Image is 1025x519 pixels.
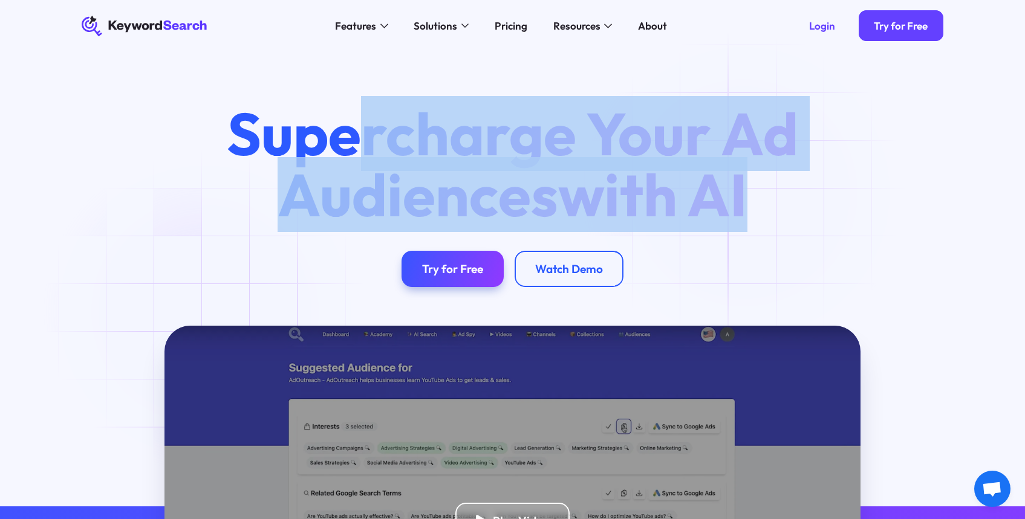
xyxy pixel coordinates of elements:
div: Watch Demo [535,262,603,276]
a: Login [794,10,851,41]
div: Login [809,19,835,32]
div: Chat abierto [974,471,1010,507]
div: Try for Free [422,262,483,276]
h1: Supercharge Your Ad Audiences [203,103,822,225]
div: Resources [553,18,600,34]
div: Features [335,18,376,34]
div: Pricing [495,18,527,34]
a: Pricing [487,16,535,36]
span: with AI [558,157,747,232]
a: Try for Free [859,10,943,41]
div: Solutions [414,18,457,34]
a: About [630,16,675,36]
div: About [638,18,667,34]
a: Try for Free [402,251,504,287]
div: Try for Free [874,19,928,32]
